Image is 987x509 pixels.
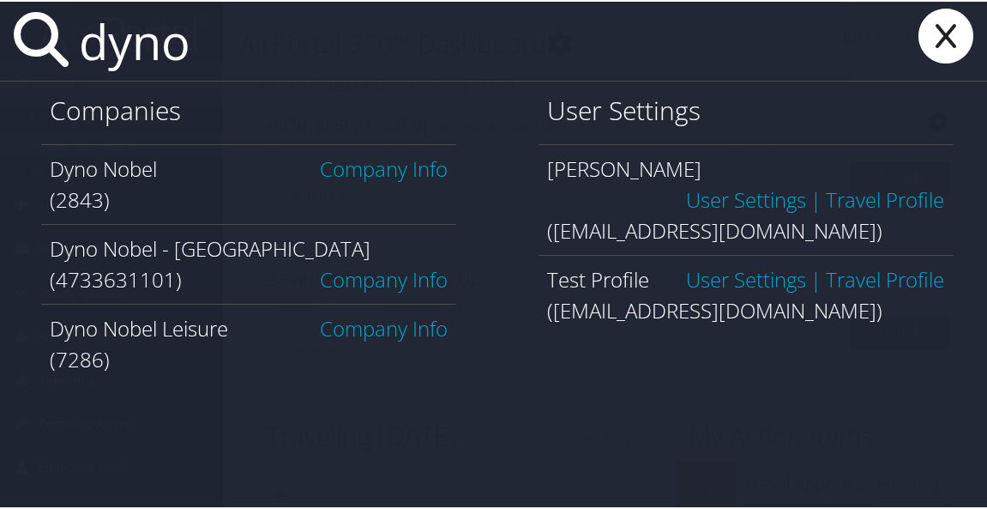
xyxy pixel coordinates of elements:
[50,312,228,341] span: Dyno Nobel Leisure
[547,91,945,127] h1: User Settings
[50,153,157,181] span: Dyno Nobel
[686,264,806,292] a: User Settings
[547,183,945,245] div: ([EMAIL_ADDRESS][DOMAIN_NAME])
[806,264,826,292] span: |
[826,184,944,212] a: View OBT Profile
[547,153,701,181] span: [PERSON_NAME]
[806,184,826,212] span: |
[320,264,448,292] a: Company Info
[686,184,806,212] a: User Settings
[50,91,448,127] h1: Companies
[826,264,944,292] a: View OBT Profile
[50,263,448,294] div: (4733631101)
[50,342,448,373] div: (7286)
[320,312,448,341] a: Company Info
[50,183,448,214] div: (2843)
[547,294,945,324] div: ([EMAIL_ADDRESS][DOMAIN_NAME])
[50,233,370,261] span: Dyno Nobel - [GEOGRAPHIC_DATA]
[547,264,649,292] span: Test Profile
[320,153,448,181] a: Company Info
